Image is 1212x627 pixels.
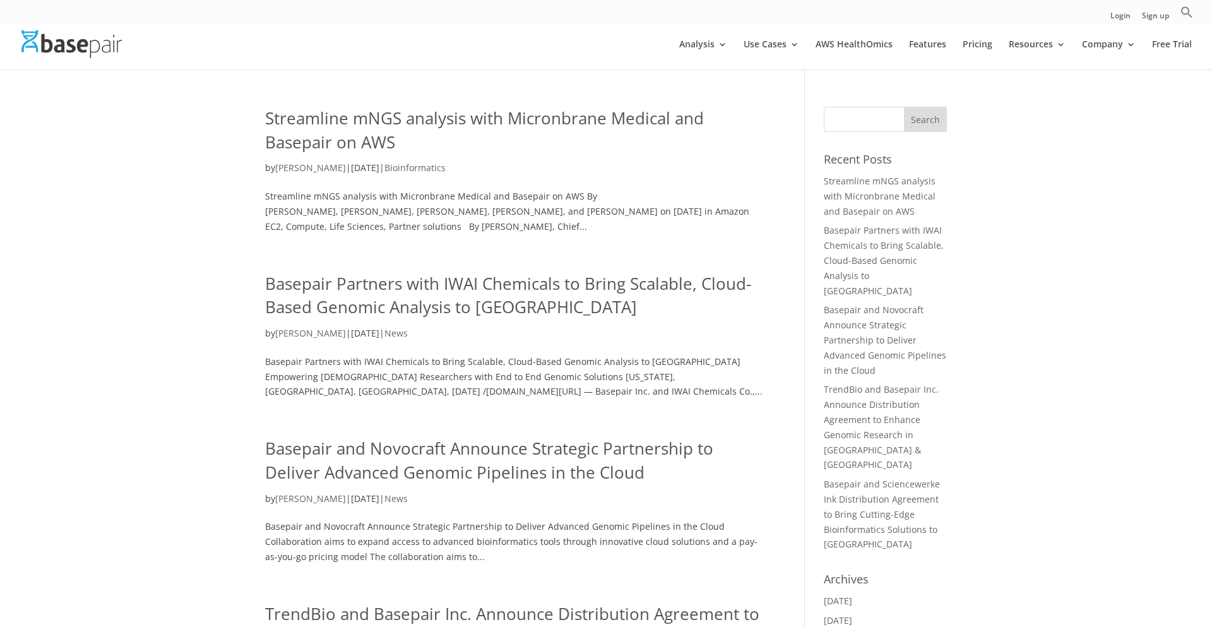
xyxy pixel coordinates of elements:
a: [DATE] [824,614,852,626]
a: Company [1082,40,1136,69]
a: Basepair and Novocraft Announce Strategic Partnership to Deliver Advanced Genomic Pipelines in th... [824,304,946,376]
article: Basepair Partners with IWAI Chemicals to Bring Scalable, Cloud-Based Genomic Analysis to [GEOGRAP... [265,272,767,400]
a: Basepair and Novocraft Announce Strategic Partnership to Deliver Advanced Genomic Pipelines in th... [265,437,713,484]
a: News [384,327,408,339]
a: Free Trial [1152,40,1192,69]
a: Login [1110,12,1131,25]
a: Streamline mNGS analysis with Micronbrane Medical and Basepair on AWS [265,107,704,153]
a: AWS HealthOmics [816,40,893,69]
p: by | | [265,160,767,185]
a: Features [909,40,946,69]
a: Use Cases [744,40,799,69]
a: Bioinformatics [384,162,446,174]
a: Resources [1009,40,1066,69]
a: Basepair Partners with IWAI Chemicals to Bring Scalable, Cloud-Based Genomic Analysis to [GEOGRAP... [824,224,944,296]
article: Basepair and Novocraft Announce Strategic Partnership to Deliver Advanced Genomic Pipelines in th... [265,437,767,564]
a: [PERSON_NAME] [275,162,346,174]
p: by | | [265,326,767,350]
a: Search Icon Link [1180,6,1193,25]
a: Pricing [963,40,992,69]
a: [PERSON_NAME] [275,493,346,505]
h4: Recent Posts [824,151,947,174]
a: [PERSON_NAME] [275,327,346,339]
input: Search [904,107,947,132]
a: Basepair and Sciencewerke Ink Distribution Agreement to Bring Cutting-Edge Bioinformatics Solutio... [824,478,940,550]
img: Basepair [21,30,122,57]
span: [DATE] [351,493,379,505]
span: [DATE] [351,327,379,339]
span: [DATE] [351,162,379,174]
a: Sign up [1142,12,1169,25]
a: [DATE] [824,595,852,607]
a: Basepair Partners with IWAI Chemicals to Bring Scalable, Cloud-Based Genomic Analysis to [GEOGRAP... [265,272,751,319]
a: Streamline mNGS analysis with Micronbrane Medical and Basepair on AWS [824,175,936,217]
a: News [384,493,408,505]
h4: Archives [824,571,947,594]
article: Streamline mNGS analysis with Micronbrane Medical and Basepair on AWS By [PERSON_NAME], [PERSON_N... [265,107,767,234]
a: Analysis [679,40,727,69]
a: TrendBio and Basepair Inc. Announce Distribution Agreement to Enhance Genomic Research in [GEOGRA... [824,383,939,470]
svg: Search [1180,6,1193,18]
p: by | | [265,491,767,516]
